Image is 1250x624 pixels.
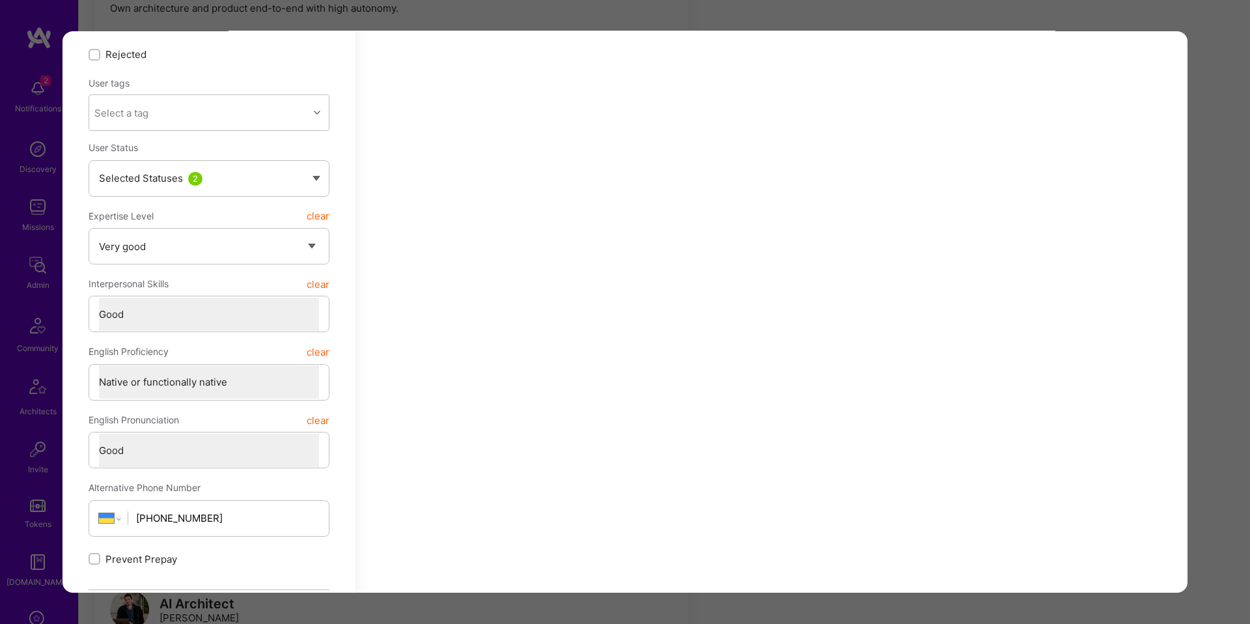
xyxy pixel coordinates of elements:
[312,176,320,181] img: caret
[89,78,130,90] label: User tags
[94,106,148,120] div: Select a tag
[89,408,179,432] span: English Pronunciation
[105,552,177,566] span: Prevent Prepay
[307,205,329,228] button: clear
[105,48,146,62] span: Rejected
[62,31,1187,593] div: modal
[89,272,169,296] span: Interpersonal Skills
[89,143,138,154] span: User Status
[89,483,201,494] span: Alternative Phone Number
[89,205,154,228] span: Expertise Level
[307,272,329,296] button: clear
[99,172,183,184] span: Selected Statuses
[136,502,319,535] input: +1 (000) 000-0000
[307,408,329,432] button: clear
[89,341,169,364] span: English Proficiency
[188,172,202,186] div: 2
[307,341,329,364] button: clear
[314,110,320,117] i: icon Chevron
